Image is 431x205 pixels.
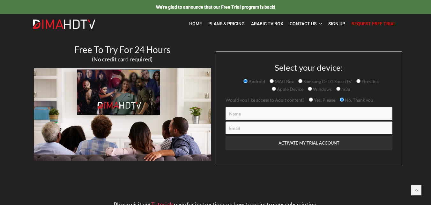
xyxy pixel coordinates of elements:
[189,21,202,26] span: Home
[226,107,392,120] input: Name
[340,86,350,92] span: m3u
[313,97,335,103] span: Yes, Please
[248,79,265,84] span: Android
[344,97,373,103] span: No, Thank you
[275,62,343,73] span: Select your device:
[208,21,245,26] span: Plans & Pricing
[312,86,332,92] span: Windows
[226,136,392,150] input: ACTIVATE MY TRIAL ACCOUNT
[205,17,248,30] a: Plans & Pricing
[248,17,286,30] a: Arabic TV Box
[360,79,379,84] span: Firestick
[226,122,392,134] input: Email
[251,21,283,26] span: Arabic TV Box
[336,87,340,91] input: m3u
[286,17,325,30] a: Contact Us
[92,56,152,63] span: (No credit card required)
[186,17,205,30] a: Home
[290,21,316,26] span: Contact Us
[308,87,312,91] input: Windows
[226,96,392,104] p: Would you like access to Adult content?
[352,21,396,26] span: Request Free Trial
[356,79,360,83] input: Firestick
[74,44,170,55] span: Free To Try For 24 Hours
[348,17,399,30] a: Request Free Trial
[156,4,275,10] a: We're glad to announce that our Free Trial program is back!
[276,86,303,92] span: Apple Device
[243,79,248,83] input: Android
[309,98,313,102] input: Yes, Please
[298,79,302,83] input: Samsung Or LG SmartTV
[221,63,397,165] form: Contact form
[302,79,352,84] span: Samsung Or LG SmartTV
[270,79,274,83] input: MAG Box
[274,79,294,84] span: MAG Box
[328,21,345,26] span: Sign Up
[325,17,348,30] a: Sign Up
[340,98,344,102] input: No, Thank you
[32,19,96,29] img: Dima HDTV
[272,87,276,91] input: Apple Device
[411,185,421,195] a: Back to top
